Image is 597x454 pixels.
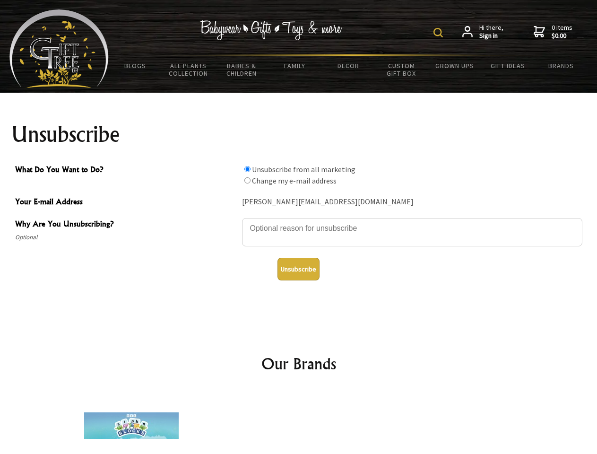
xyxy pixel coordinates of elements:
h2: Our Brands [19,352,579,375]
a: Custom Gift Box [375,56,428,83]
a: All Plants Collection [162,56,216,83]
a: Hi there,Sign in [462,24,503,40]
span: Optional [15,232,237,243]
span: Why Are You Unsubscribing? [15,218,237,232]
a: Babies & Children [215,56,268,83]
h1: Unsubscribe [11,123,586,146]
input: What Do You Want to Do? [244,166,251,172]
a: Brands [535,56,588,76]
a: Decor [321,56,375,76]
span: What Do You Want to Do? [15,164,237,177]
label: Unsubscribe from all marketing [252,165,355,174]
a: Gift Ideas [481,56,535,76]
strong: Sign in [479,32,503,40]
button: Unsubscribe [277,258,320,280]
span: Your E-mail Address [15,196,237,210]
img: Babywear - Gifts - Toys & more [200,20,342,40]
span: 0 items [552,23,572,40]
div: [PERSON_NAME][EMAIL_ADDRESS][DOMAIN_NAME] [242,195,582,210]
input: What Do You Want to Do? [244,177,251,183]
a: BLOGS [109,56,162,76]
a: Grown Ups [428,56,481,76]
img: product search [433,28,443,37]
span: Hi there, [479,24,503,40]
img: Babyware - Gifts - Toys and more... [9,9,109,88]
textarea: Why Are You Unsubscribing? [242,218,582,246]
label: Change my e-mail address [252,176,337,185]
strong: $0.00 [552,32,572,40]
a: 0 items$0.00 [534,24,572,40]
a: Family [268,56,322,76]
